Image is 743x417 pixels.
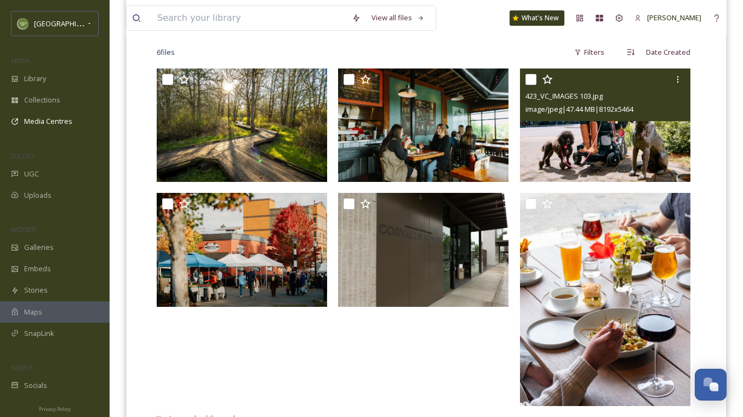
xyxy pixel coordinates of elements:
span: 6 file s [157,47,175,58]
span: COLLECT [11,152,35,160]
span: SOCIALS [11,363,33,372]
span: Library [24,73,46,84]
span: Media Centres [24,116,72,127]
span: Socials [24,380,47,391]
span: Uploads [24,190,52,201]
span: WIDGETS [11,225,36,233]
span: Galleries [24,242,54,253]
img: 423_VC_IMAGES 103.jpg [520,68,690,182]
a: View all files [366,7,430,28]
div: Filters [569,42,610,63]
img: Farmers-Market-Fall-VDohmen-Photography-02588.jpg [157,193,327,306]
span: [GEOGRAPHIC_DATA] [34,18,104,28]
img: Corvallis_SkyHigh03_AlisonSmith.jpg [338,68,508,182]
div: Date Created [641,42,696,63]
span: Stories [24,285,48,295]
img: CorvallisMuseum-CorvallisOregon-Spring2022-MAC-NoCredit-Share (12).jpg [338,193,508,306]
a: What's New [510,10,564,26]
input: Search your library [152,6,346,30]
a: [PERSON_NAME] [629,7,707,28]
span: UGC [24,169,39,179]
span: Embeds [24,264,51,274]
span: 423_VC_IMAGES 103.jpg [525,91,603,101]
span: MEDIA [11,56,30,65]
span: Maps [24,307,42,317]
span: image/jpeg | 47.44 MB | 8192 x 5464 [525,104,633,114]
span: SnapLink [24,328,54,339]
a: Privacy Policy [39,402,71,415]
img: Corvallis-JacksonFrazierWetland9.jpg [157,68,327,182]
span: [PERSON_NAME] [647,13,701,22]
span: Collections [24,95,60,105]
button: Open Chat [695,369,727,401]
img: Caves-outdoor-seating-01.jpg [520,193,690,406]
span: Privacy Policy [39,405,71,413]
img: images.png [18,18,28,29]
